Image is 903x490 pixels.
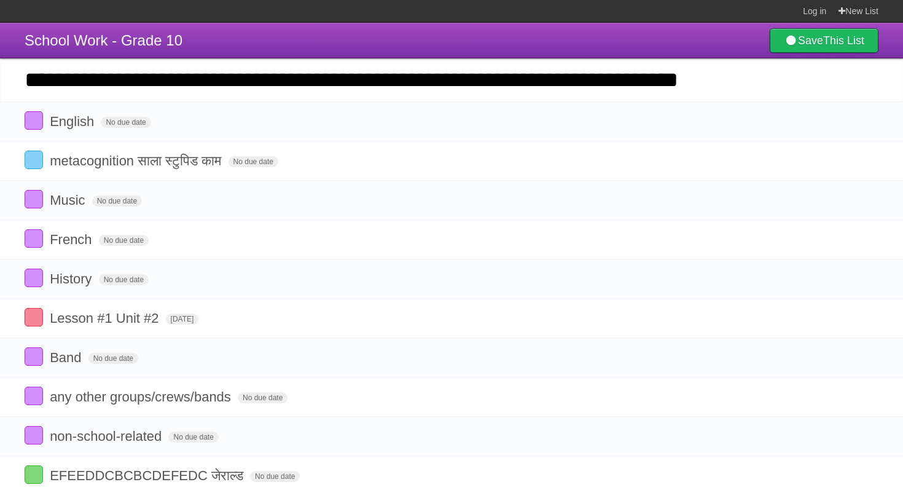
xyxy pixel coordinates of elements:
[50,310,162,326] span: Lesson #1 Unit #2
[770,28,878,53] a: SaveThis List
[25,465,43,484] label: Done
[101,117,150,128] span: No due date
[25,269,43,287] label: Done
[50,429,165,444] span: non-school-related
[50,192,88,208] span: Music
[250,471,300,482] span: No due date
[166,314,199,325] span: [DATE]
[50,350,84,365] span: Band
[25,308,43,326] label: Done
[92,196,142,207] span: No due date
[25,32,182,49] span: School Work - Grade 10
[50,271,95,286] span: History
[229,156,278,167] span: No due date
[25,387,43,405] label: Done
[25,190,43,208] label: Done
[88,353,138,364] span: No due date
[50,468,246,483] span: EFEEDDCBCBCDEFEDC जेराल्ड
[25,151,43,169] label: Done
[168,432,218,443] span: No due date
[823,34,864,47] b: This List
[25,426,43,445] label: Done
[99,235,149,246] span: No due date
[25,347,43,366] label: Done
[50,114,97,129] span: English
[25,111,43,130] label: Done
[238,392,287,403] span: No due date
[50,153,224,168] span: metacognition साला स्टुपिड काम
[99,274,149,285] span: No due date
[50,389,234,405] span: any other groups/crews/bands
[50,232,95,247] span: French
[25,229,43,248] label: Done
